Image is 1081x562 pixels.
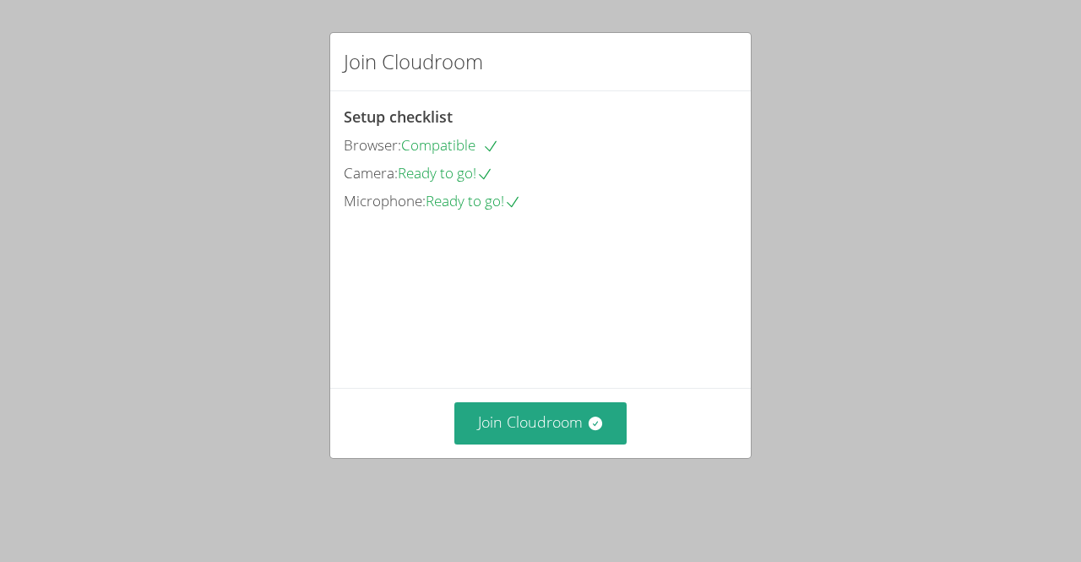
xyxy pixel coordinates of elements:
[344,46,483,77] h2: Join Cloudroom
[401,135,499,155] span: Compatible
[344,191,426,210] span: Microphone:
[398,163,493,183] span: Ready to go!
[454,402,627,444] button: Join Cloudroom
[426,191,521,210] span: Ready to go!
[344,106,453,127] span: Setup checklist
[344,163,398,183] span: Camera:
[344,135,401,155] span: Browser:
